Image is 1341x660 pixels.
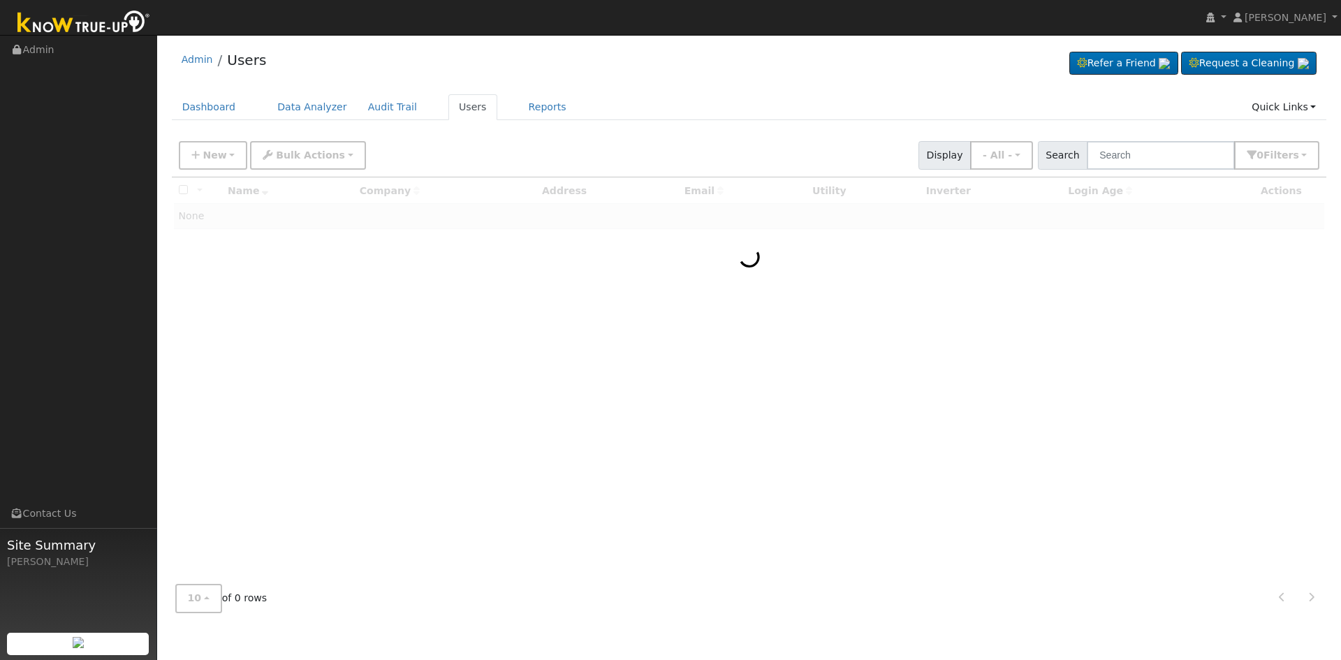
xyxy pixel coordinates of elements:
[518,94,577,120] a: Reports
[7,555,149,569] div: [PERSON_NAME]
[1293,149,1298,161] span: s
[970,141,1033,170] button: - All -
[7,536,149,555] span: Site Summary
[227,52,266,68] a: Users
[172,94,247,120] a: Dashboard
[182,54,213,65] a: Admin
[1159,58,1170,69] img: retrieve
[1298,58,1309,69] img: retrieve
[1234,141,1319,170] button: 0Filters
[1038,141,1087,170] span: Search
[1069,52,1178,75] a: Refer a Friend
[175,584,222,613] button: 10
[448,94,497,120] a: Users
[267,94,358,120] a: Data Analyzer
[918,141,971,170] span: Display
[1087,141,1235,170] input: Search
[250,141,365,170] button: Bulk Actions
[10,8,157,39] img: Know True-Up
[179,141,248,170] button: New
[276,149,345,161] span: Bulk Actions
[1181,52,1317,75] a: Request a Cleaning
[1241,94,1326,120] a: Quick Links
[358,94,427,120] a: Audit Trail
[73,637,84,648] img: retrieve
[188,592,202,603] span: 10
[203,149,226,161] span: New
[1263,149,1299,161] span: Filter
[175,584,268,613] span: of 0 rows
[1245,12,1326,23] span: [PERSON_NAME]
